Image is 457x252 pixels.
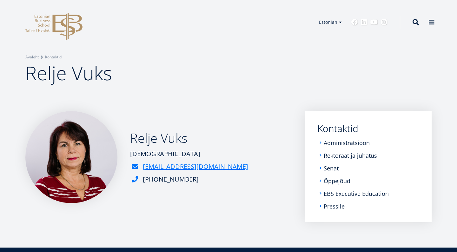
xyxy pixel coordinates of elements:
[351,19,358,25] a: Facebook
[25,60,112,86] span: Relje Vuks
[361,19,367,25] a: Linkedin
[130,149,248,159] div: [DEMOGRAPHIC_DATA]
[130,130,248,146] h2: Relje Vuks
[324,178,350,184] a: Õppejõud
[143,162,248,171] a: [EMAIL_ADDRESS][DOMAIN_NAME]
[317,124,419,133] a: Kontaktid
[324,190,389,197] a: EBS Executive Education
[324,152,377,159] a: Rektoraat ja juhatus
[143,175,199,184] div: [PHONE_NUMBER]
[45,54,62,60] a: Kontaktid
[324,203,345,209] a: Pressile
[370,19,378,25] a: Youtube
[381,19,387,25] a: Instagram
[25,54,39,60] a: Avaleht
[25,111,117,203] img: Relje Vuks
[324,165,339,171] a: Senat
[324,140,370,146] a: Administratsioon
